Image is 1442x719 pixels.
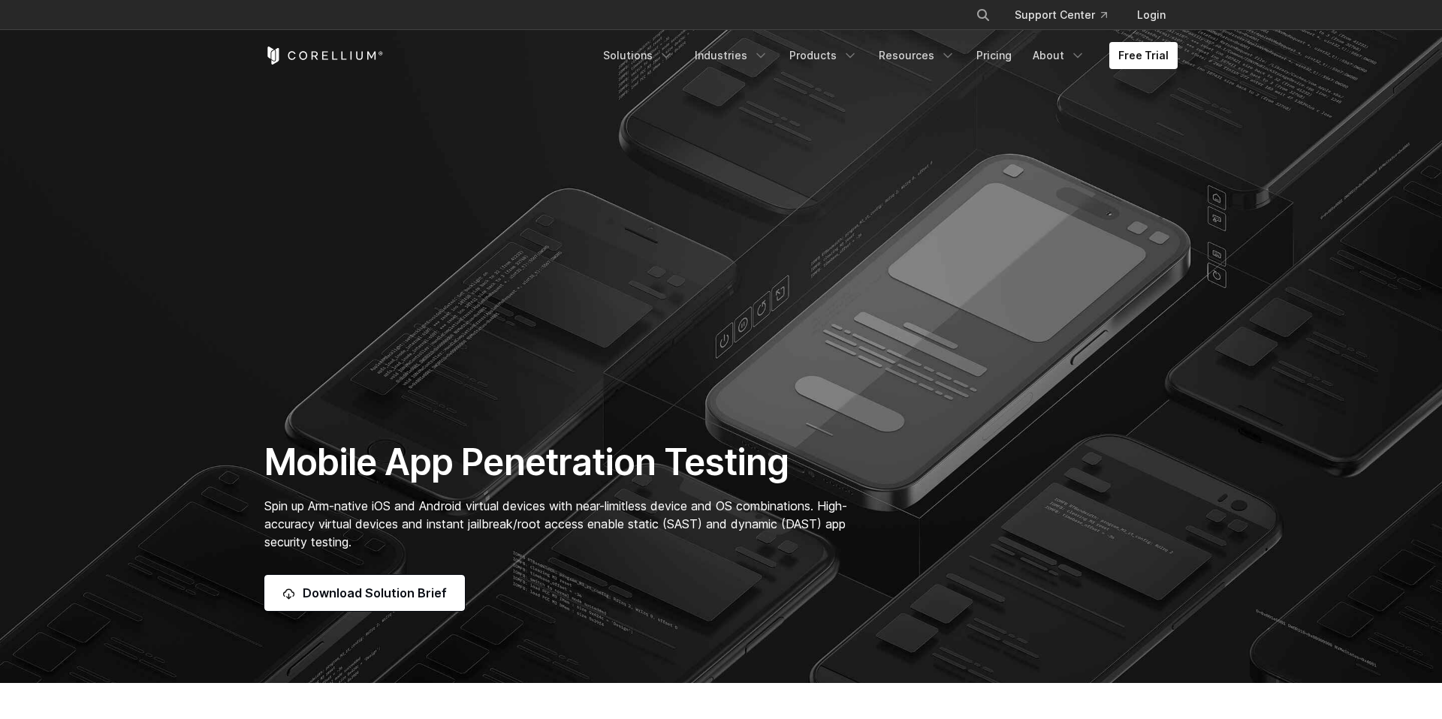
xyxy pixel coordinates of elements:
[1125,2,1178,29] a: Login
[303,584,447,602] span: Download Solution Brief
[264,575,465,611] a: Download Solution Brief
[780,42,867,69] a: Products
[967,42,1021,69] a: Pricing
[958,2,1178,29] div: Navigation Menu
[594,42,1178,69] div: Navigation Menu
[264,47,384,65] a: Corellium Home
[594,42,683,69] a: Solutions
[870,42,964,69] a: Resources
[1003,2,1119,29] a: Support Center
[686,42,777,69] a: Industries
[264,440,863,485] h1: Mobile App Penetration Testing
[1109,42,1178,69] a: Free Trial
[1024,42,1094,69] a: About
[264,498,847,549] span: Spin up Arm-native iOS and Android virtual devices with near-limitless device and OS combinations...
[970,2,997,29] button: Search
